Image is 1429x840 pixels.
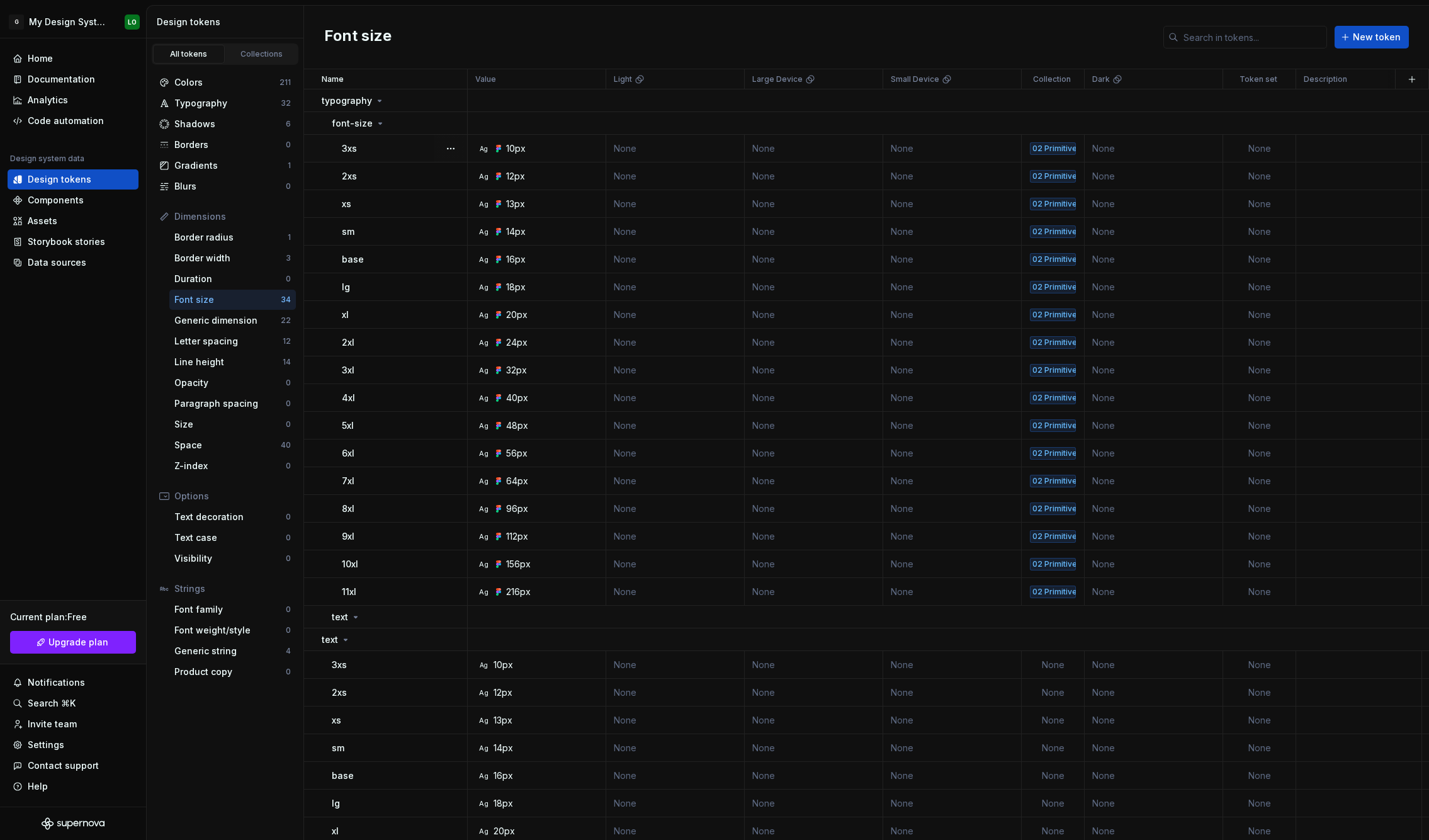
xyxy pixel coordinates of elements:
[883,384,1022,412] td: None
[332,611,348,623] p: text
[1223,301,1296,329] td: None
[10,154,84,164] div: Design system data
[342,502,354,515] p: 8xl
[169,507,296,527] a: Text decoration0
[42,817,104,830] a: Supernova Logo
[3,8,144,35] button: GMy Design SystemLO
[169,290,296,310] a: Font size34
[883,329,1022,356] td: None
[174,460,286,472] div: Z-index
[883,467,1022,495] td: None
[174,273,286,285] div: Duration
[28,697,76,710] div: Search ⌘K
[154,93,296,113] a: Typography32
[28,676,85,689] div: Notifications
[169,269,296,289] a: Duration0
[1223,218,1296,246] td: None
[478,559,489,569] div: Ag
[281,98,291,108] div: 32
[169,373,296,393] a: Opacity0
[342,142,357,155] p: 3xs
[1085,218,1223,246] td: None
[606,651,745,679] td: None
[1223,356,1296,384] td: None
[169,310,296,331] a: Generic dimension22
[478,504,489,514] div: Ag
[154,72,296,93] a: Colors211
[506,198,525,210] div: 13px
[745,467,883,495] td: None
[1085,246,1223,273] td: None
[606,218,745,246] td: None
[281,440,291,450] div: 40
[1223,495,1296,523] td: None
[8,169,138,190] a: Design tokens
[506,281,526,293] div: 18px
[28,780,48,793] div: Help
[342,281,350,293] p: lg
[1223,135,1296,162] td: None
[28,256,86,269] div: Data sources
[745,384,883,412] td: None
[174,603,286,616] div: Font family
[154,156,296,176] a: Gradients1
[283,336,291,346] div: 12
[1085,301,1223,329] td: None
[478,282,489,292] div: Ag
[1085,135,1223,162] td: None
[28,739,64,751] div: Settings
[174,490,291,502] div: Options
[606,356,745,384] td: None
[28,52,53,65] div: Home
[174,335,283,348] div: Letter spacing
[29,16,110,28] div: My Design System
[478,310,489,320] div: Ag
[286,604,291,615] div: 0
[342,198,351,210] p: xs
[174,356,283,368] div: Line height
[478,421,489,431] div: Ag
[478,476,489,486] div: Ag
[8,693,138,713] button: Search ⌘K
[883,495,1022,523] td: None
[28,215,57,227] div: Assets
[745,190,883,218] td: None
[1030,558,1076,570] div: 02 Primitives
[10,611,136,623] div: Current plan : Free
[883,162,1022,190] td: None
[174,582,291,595] div: Strings
[614,74,632,84] p: Light
[606,412,745,440] td: None
[506,364,527,377] div: 32px
[478,171,489,181] div: Ag
[1223,550,1296,578] td: None
[286,140,291,150] div: 0
[286,553,291,564] div: 0
[606,190,745,218] td: None
[506,170,525,183] div: 12px
[28,94,68,106] div: Analytics
[157,16,298,28] div: Design tokens
[174,439,281,451] div: Space
[1223,246,1296,273] td: None
[28,718,77,730] div: Invite team
[478,826,489,836] div: Ag
[286,181,291,191] div: 0
[1030,502,1076,515] div: 02 Primitives
[606,384,745,412] td: None
[174,231,288,244] div: Border radius
[1223,190,1296,218] td: None
[745,440,883,467] td: None
[169,248,296,268] a: Border width3
[1304,74,1347,84] p: Description
[28,73,95,86] div: Documentation
[8,90,138,110] a: Analytics
[1223,523,1296,550] td: None
[478,393,489,403] div: Ag
[745,578,883,606] td: None
[174,210,291,223] div: Dimensions
[286,461,291,471] div: 0
[1030,392,1076,404] div: 02 Primitives
[883,135,1022,162] td: None
[745,162,883,190] td: None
